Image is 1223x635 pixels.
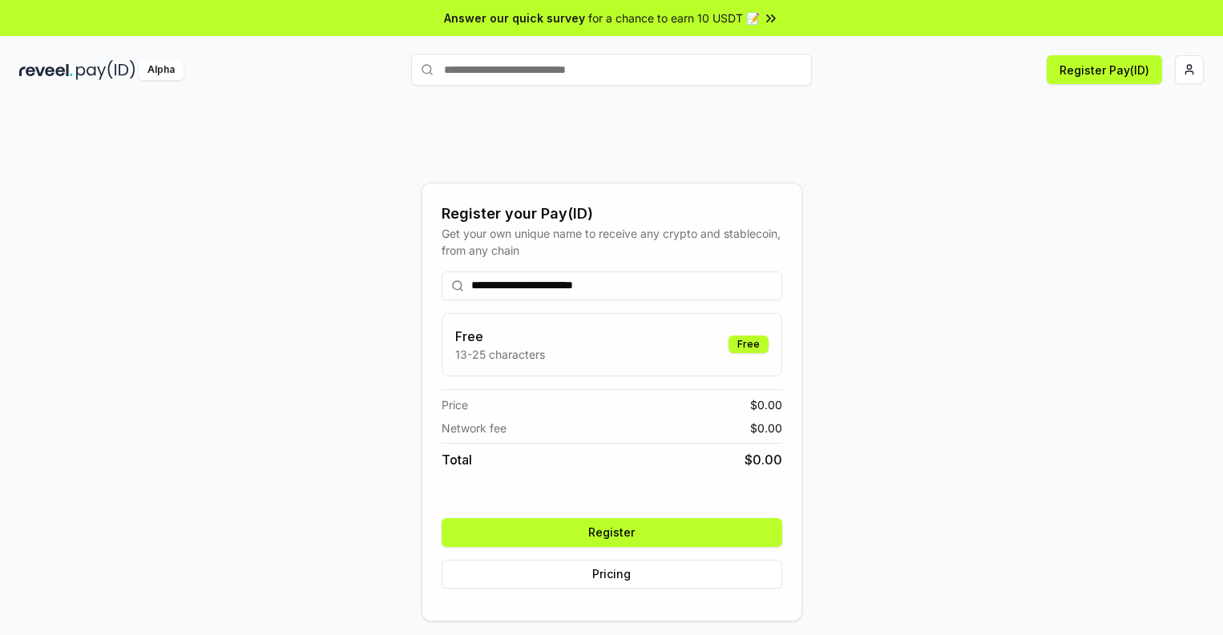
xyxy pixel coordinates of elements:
[442,396,468,413] span: Price
[442,225,782,259] div: Get your own unique name to receive any crypto and stablecoin, from any chain
[444,10,585,26] span: Answer our quick survey
[455,327,545,346] h3: Free
[588,10,760,26] span: for a chance to earn 10 USDT 📝
[745,450,782,469] span: $ 0.00
[442,560,782,589] button: Pricing
[750,420,782,436] span: $ 0.00
[442,203,782,225] div: Register your Pay(ID)
[76,60,135,80] img: pay_id
[750,396,782,413] span: $ 0.00
[19,60,73,80] img: reveel_dark
[729,336,769,353] div: Free
[442,450,472,469] span: Total
[1047,55,1162,84] button: Register Pay(ID)
[455,346,545,363] p: 13-25 characters
[442,518,782,547] button: Register
[139,60,184,80] div: Alpha
[442,420,507,436] span: Network fee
